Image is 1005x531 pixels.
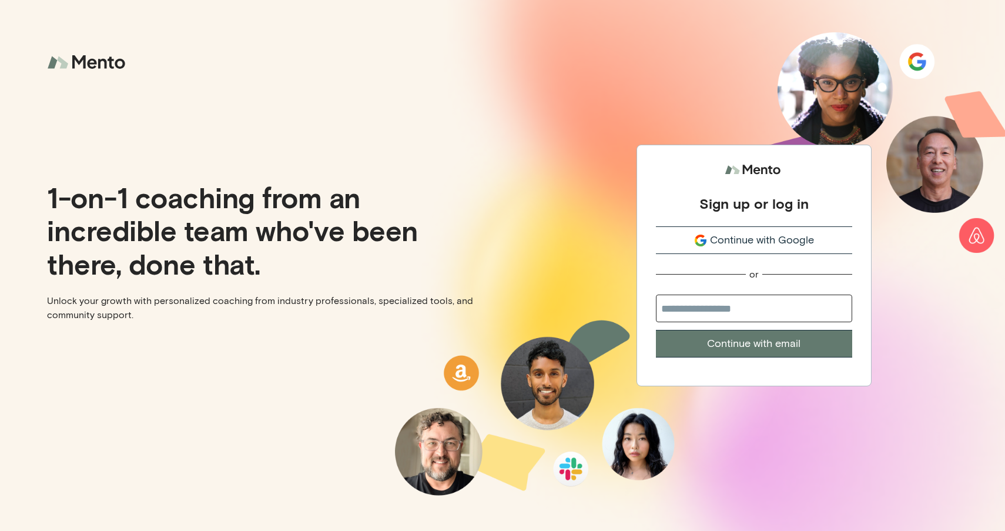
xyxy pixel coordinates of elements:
img: logo.svg [725,159,783,181]
div: or [749,268,759,280]
img: logo [47,47,129,78]
p: Unlock your growth with personalized coaching from industry professionals, specialized tools, and... [47,294,493,322]
span: Continue with Google [710,232,814,248]
div: Sign up or log in [699,195,809,212]
p: 1-on-1 coaching from an incredible team who've been there, done that. [47,181,493,279]
button: Continue with Google [656,226,852,254]
button: Continue with email [656,330,852,358]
